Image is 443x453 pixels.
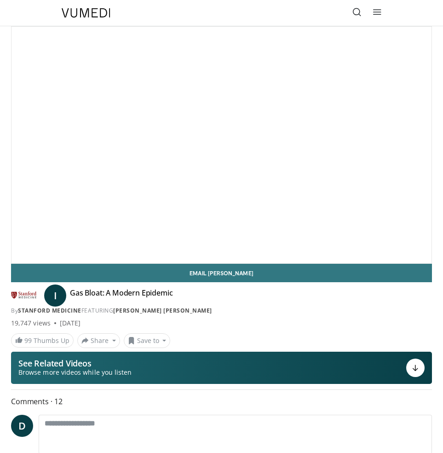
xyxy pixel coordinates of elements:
[11,319,51,328] span: 19,747 views
[11,288,37,303] img: Stanford Medicine
[11,264,432,282] a: Email [PERSON_NAME]
[18,368,132,377] span: Browse more videos while you listen
[12,27,431,263] video-js: Video Player
[44,285,66,307] a: I
[18,359,132,368] p: See Related Videos
[77,333,120,348] button: Share
[113,307,212,314] a: [PERSON_NAME] [PERSON_NAME]
[70,288,173,303] h4: Gas Bloat: A Modern Epidemic
[124,333,171,348] button: Save to
[11,415,33,437] a: D
[11,352,432,384] button: See Related Videos Browse more videos while you listen
[11,307,432,315] div: By FEATURING
[24,336,32,345] span: 99
[60,319,81,328] div: [DATE]
[62,8,110,17] img: VuMedi Logo
[18,307,81,314] a: Stanford Medicine
[11,395,432,407] span: Comments 12
[11,333,74,348] a: 99 Thumbs Up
